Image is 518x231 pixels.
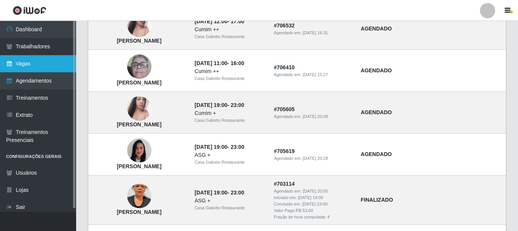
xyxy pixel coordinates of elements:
[194,205,265,211] div: Casa Galiotto Restaurante
[194,197,265,205] div: ASG +
[361,109,392,115] strong: AGENDADO
[274,72,352,78] div: Agendado em:
[274,22,295,29] strong: # 706532
[194,159,265,166] div: Casa Galiotto Restaurante
[194,144,227,150] time: [DATE] 19:00
[231,60,244,66] time: 16:00
[194,117,265,124] div: Casa Galiotto Restaurante
[13,6,46,15] img: CoreUI Logo
[194,190,244,196] strong: -
[274,181,295,187] strong: # 703114
[117,121,161,127] strong: [PERSON_NAME]
[194,102,227,108] time: [DATE] 19:00
[274,188,352,194] div: Agendado em:
[194,25,265,33] div: Cumim ++
[274,214,352,220] div: Fração de hora computada: 4
[127,134,151,167] img: Charmenia Nicácio de Andrade
[231,102,244,108] time: 23:00
[298,195,323,200] time: [DATE] 19:00
[231,190,244,196] time: 23:00
[274,201,352,207] div: Concluido em:
[274,64,295,70] strong: # 706410
[274,113,352,120] div: Agendado em:
[194,109,265,117] div: Cumim +
[127,175,151,218] img: Márcia Cristina Gomes
[194,33,265,40] div: Casa Galiotto Restaurante
[117,38,161,44] strong: [PERSON_NAME]
[194,18,227,24] time: [DATE] 12:00
[303,72,328,77] time: [DATE] 15:27
[194,144,244,150] strong: -
[231,18,244,24] time: 17:00
[303,114,328,119] time: [DATE] 20:08
[231,144,244,150] time: 23:00
[194,102,244,108] strong: -
[274,30,352,36] div: Agendado em:
[274,155,352,162] div: Agendado em:
[361,25,392,32] strong: AGENDADO
[194,151,265,159] div: ASG +
[361,197,393,203] strong: FINALIZADO
[194,67,265,75] div: Cumim ++
[361,67,392,73] strong: AGENDADO
[361,151,392,157] strong: AGENDADO
[117,209,161,215] strong: [PERSON_NAME]
[303,156,328,161] time: [DATE] 20:28
[194,60,244,66] strong: -
[303,189,328,193] time: [DATE] 20:55
[194,18,244,24] strong: -
[194,75,265,82] div: Casa Galiotto Restaurante
[303,30,328,35] time: [DATE] 16:31
[127,42,151,92] img: Sandra Maria Barros Roma
[127,87,151,131] img: Mylena Santos Barbosa
[274,194,352,201] div: Iniciado em:
[194,60,227,66] time: [DATE] 11:00
[274,148,295,154] strong: # 705619
[194,190,227,196] time: [DATE] 19:00
[117,163,161,169] strong: [PERSON_NAME]
[117,80,161,86] strong: [PERSON_NAME]
[274,207,352,214] div: Valor Pago: R$ 53,60
[274,106,295,112] strong: # 705605
[302,202,327,206] time: [DATE] 23:00
[127,3,151,47] img: Mylena Santos Barbosa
